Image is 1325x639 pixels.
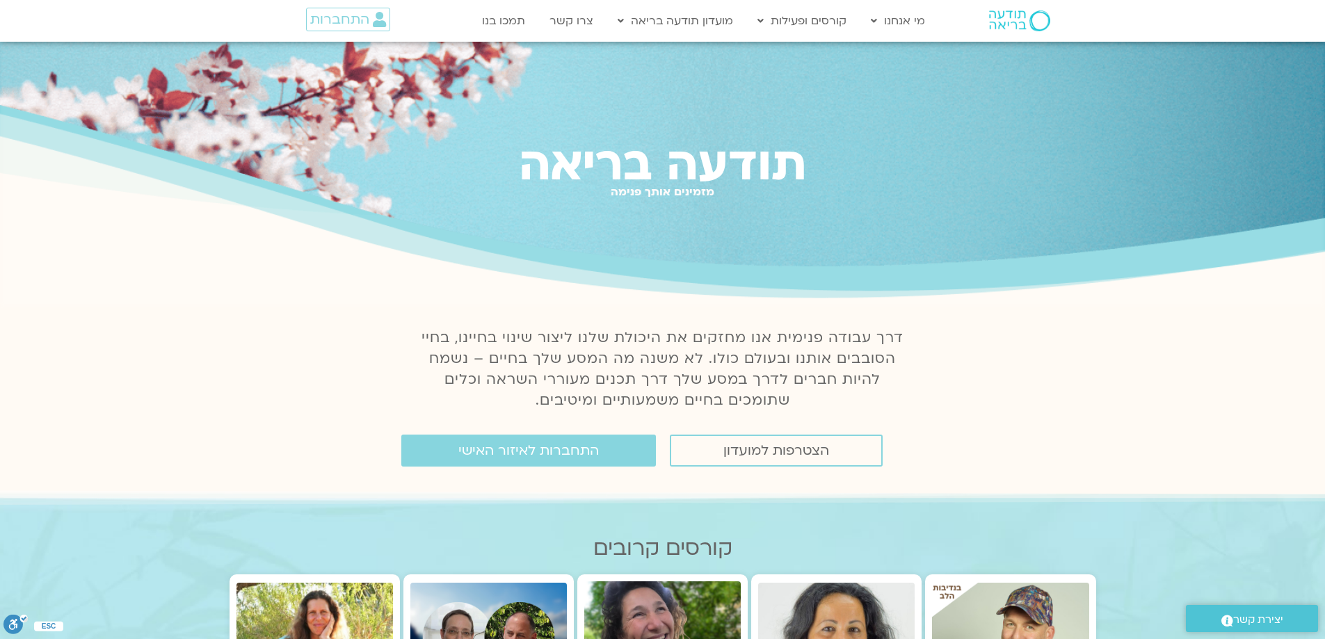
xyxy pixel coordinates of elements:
a: התחברות [306,8,390,31]
a: התחברות לאיזור האישי [401,435,656,467]
a: תמכו בנו [475,8,532,34]
span: התחברות לאיזור האישי [458,443,599,458]
a: הצטרפות למועדון [670,435,883,467]
img: תודעה בריאה [989,10,1050,31]
h2: קורסים קרובים [230,536,1096,560]
a: צרו קשר [543,8,600,34]
span: יצירת קשר [1233,610,1283,629]
span: התחברות [310,12,369,27]
a: מועדון תודעה בריאה [611,8,740,34]
span: הצטרפות למועדון [723,443,829,458]
a: יצירת קשר [1186,605,1318,632]
p: דרך עבודה פנימית אנו מחזקים את היכולת שלנו ליצור שינוי בחיינו, בחיי הסובבים אותנו ובעולם כולו. לא... [414,327,912,411]
a: קורסים ופעילות [750,8,853,34]
a: מי אנחנו [864,8,932,34]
